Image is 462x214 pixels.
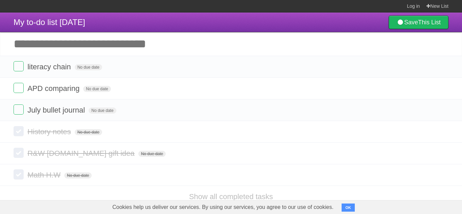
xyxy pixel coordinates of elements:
span: No due date [75,129,102,135]
span: R&W [DOMAIN_NAME] gift idea [27,149,136,158]
label: Done [14,148,24,158]
label: Done [14,169,24,180]
span: Math H.W [27,171,62,179]
span: APD comparing [27,84,81,93]
span: July bullet journal [27,106,87,114]
b: This List [418,19,441,26]
span: literacy chain [27,63,72,71]
span: No due date [83,86,111,92]
span: No due date [75,64,102,70]
a: SaveThis List [389,16,448,29]
label: Done [14,126,24,136]
label: Done [14,104,24,115]
button: OK [342,204,355,212]
span: My to-do list [DATE] [14,18,85,27]
span: History notes [27,127,72,136]
a: Show all completed tasks [189,192,273,201]
span: No due date [138,151,166,157]
label: Done [14,83,24,93]
span: Cookies help us deliver our services. By using our services, you agree to our use of cookies. [106,200,340,214]
label: Done [14,61,24,71]
span: No due date [89,108,116,114]
span: No due date [64,172,92,179]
